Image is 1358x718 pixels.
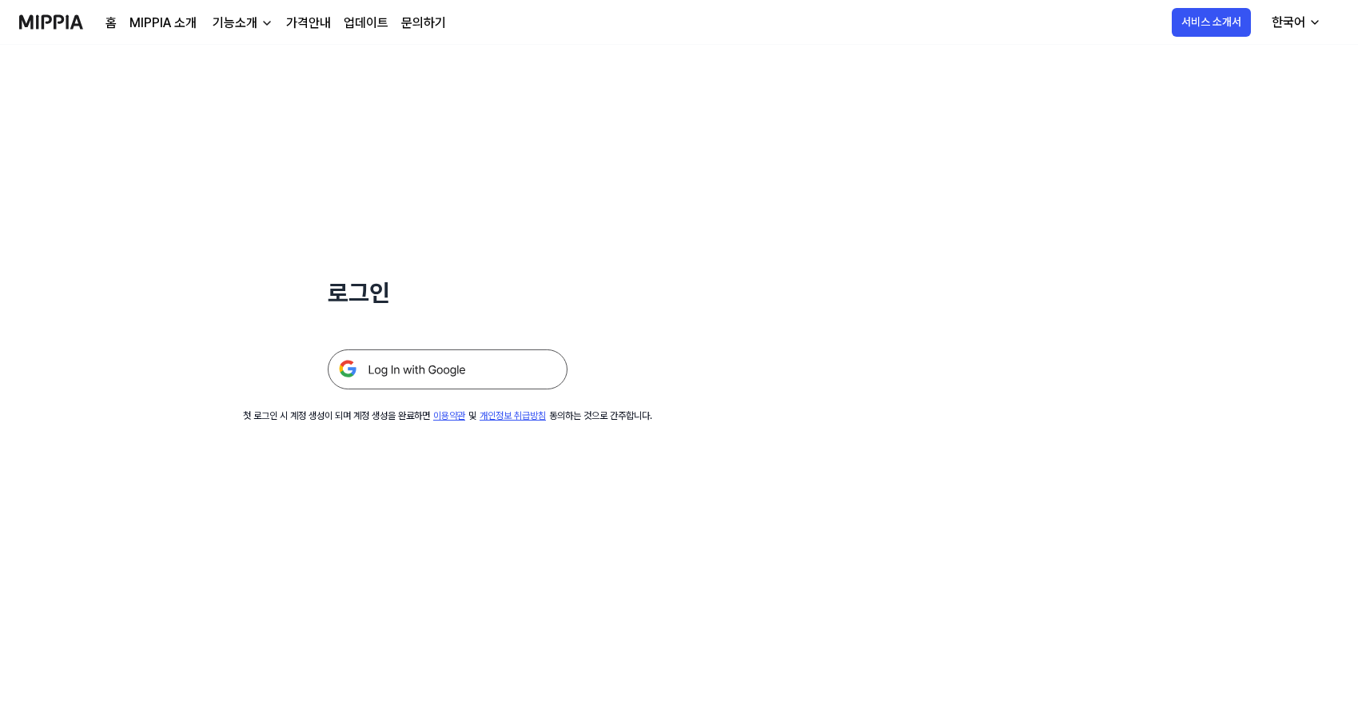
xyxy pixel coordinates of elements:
[480,410,546,421] a: 개인정보 취급방침
[1268,13,1308,32] div: 한국어
[129,14,197,33] a: MIPPIA 소개
[286,14,331,33] a: 가격안내
[1259,6,1331,38] button: 한국어
[401,14,446,33] a: 문의하기
[209,14,261,33] div: 기능소개
[209,14,273,33] button: 기능소개
[328,349,567,389] img: 구글 로그인 버튼
[344,14,388,33] a: 업데이트
[106,14,117,33] a: 홈
[433,410,465,421] a: 이용약관
[328,275,567,311] h1: 로그인
[261,17,273,30] img: down
[1172,8,1251,37] button: 서비스 소개서
[243,409,652,423] div: 첫 로그인 시 계정 생성이 되며 계정 생성을 완료하면 및 동의하는 것으로 간주합니다.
